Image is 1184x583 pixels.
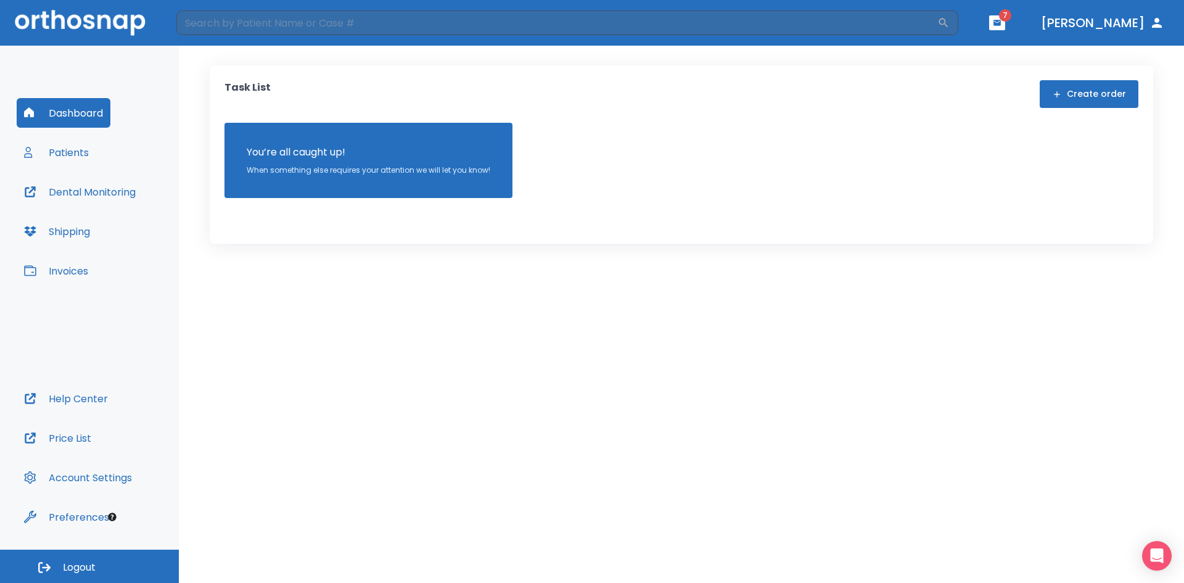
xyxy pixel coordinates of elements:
button: Account Settings [17,463,139,492]
input: Search by Patient Name or Case # [176,10,937,35]
div: Tooltip anchor [107,511,118,523]
button: Dashboard [17,98,110,128]
p: You’re all caught up! [247,145,490,160]
button: Dental Monitoring [17,177,143,207]
p: Task List [224,80,271,108]
p: When something else requires your attention we will let you know! [247,165,490,176]
button: [PERSON_NAME] [1036,12,1169,34]
img: Orthosnap [15,10,146,35]
span: 7 [999,9,1011,22]
button: Preferences [17,502,117,532]
button: Create order [1040,80,1138,108]
button: Patients [17,138,96,167]
button: Shipping [17,217,97,246]
button: Help Center [17,384,115,413]
button: Price List [17,423,99,453]
div: Open Intercom Messenger [1142,541,1172,571]
span: Logout [63,561,96,574]
button: Invoices [17,256,96,286]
